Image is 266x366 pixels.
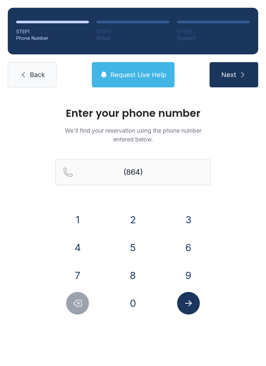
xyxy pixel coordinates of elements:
button: 3 [177,208,200,231]
button: 8 [122,264,144,287]
div: Phone Number [16,35,89,41]
span: Next [221,70,236,79]
h1: Enter your phone number [55,108,211,118]
div: STEP 1 [16,28,89,35]
div: Details [97,35,169,41]
button: 0 [122,292,144,315]
span: Back [30,70,45,79]
button: 5 [122,236,144,259]
div: STEP 2 [97,28,169,35]
button: Delete number [66,292,89,315]
button: 1 [66,208,89,231]
input: Reservation phone number [55,159,211,185]
button: 9 [177,264,200,287]
button: 2 [122,208,144,231]
div: Payment [177,35,250,41]
div: STEP 3 [177,28,250,35]
span: Request Live Help [110,70,166,79]
button: 4 [66,236,89,259]
p: We'll find your reservation using the phone number entered below. [55,126,211,144]
button: 7 [66,264,89,287]
button: 6 [177,236,200,259]
button: Submit lookup form [177,292,200,315]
